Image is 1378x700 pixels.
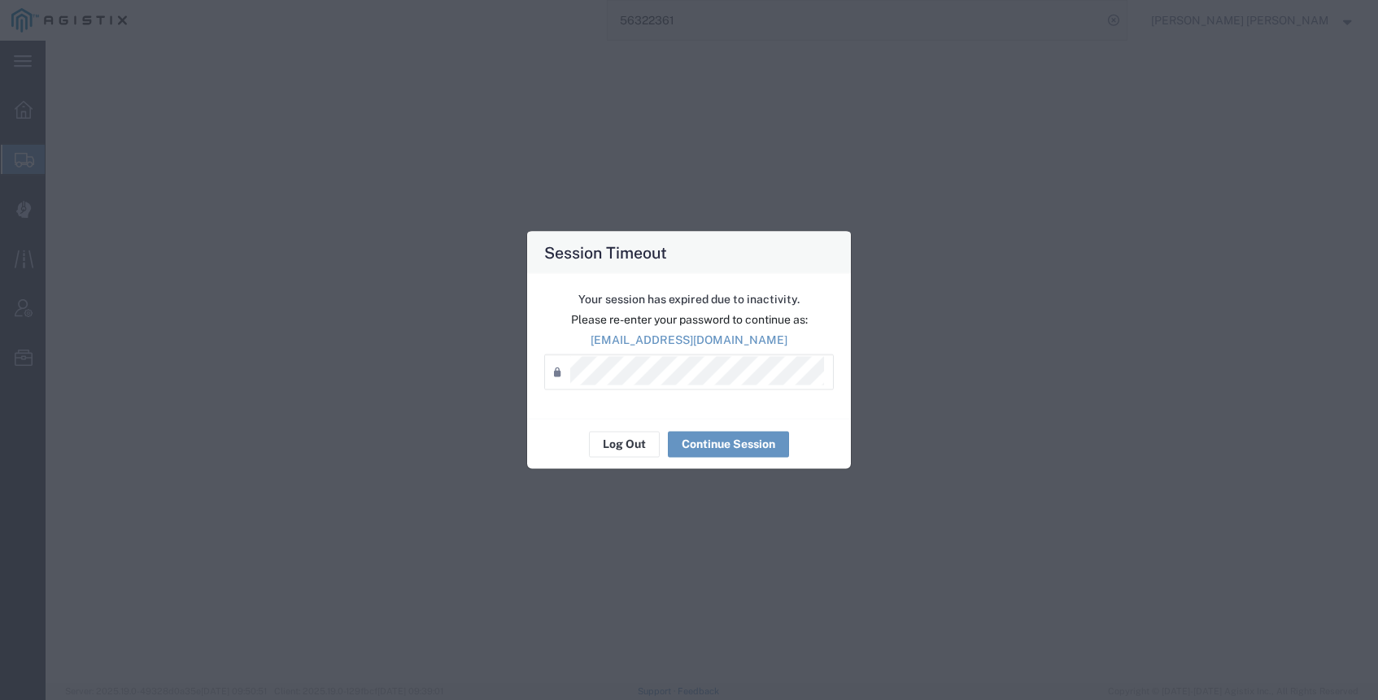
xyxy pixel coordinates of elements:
p: [EMAIL_ADDRESS][DOMAIN_NAME] [544,331,834,348]
button: Continue Session [668,431,789,457]
h4: Session Timeout [544,240,667,263]
p: Please re-enter your password to continue as: [544,311,834,328]
p: Your session has expired due to inactivity. [544,290,834,307]
button: Log Out [589,431,660,457]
